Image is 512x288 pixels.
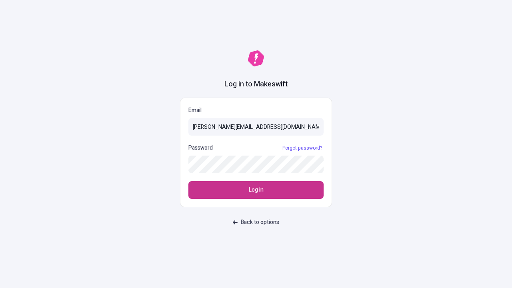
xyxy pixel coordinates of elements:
[241,218,279,227] span: Back to options
[188,118,324,136] input: Email
[249,186,264,194] span: Log in
[188,144,213,152] p: Password
[224,79,288,90] h1: Log in to Makeswift
[228,215,284,230] button: Back to options
[188,106,324,115] p: Email
[281,145,324,151] a: Forgot password?
[188,181,324,199] button: Log in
